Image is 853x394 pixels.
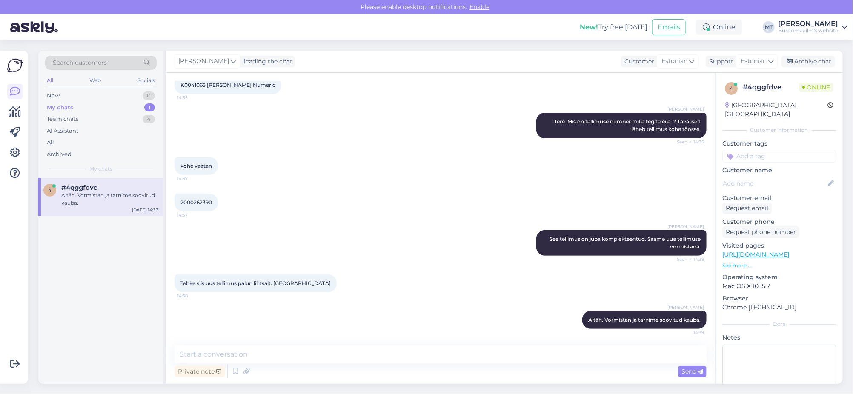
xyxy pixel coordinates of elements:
[143,91,155,100] div: 0
[681,368,703,375] span: Send
[88,75,103,86] div: Web
[722,303,836,312] p: Chrome [TECHNICAL_ID]
[763,21,775,33] div: MT
[706,57,733,66] div: Support
[132,207,158,213] div: [DATE] 14:37
[240,57,292,66] div: leading the chat
[588,317,701,323] span: Aitäh. Vormistan ja tarnime soovitud kauba.
[723,179,826,188] input: Add name
[177,293,209,299] span: 14:38
[722,166,836,175] p: Customer name
[143,115,155,123] div: 4
[550,236,702,250] span: See tellimus on juba komplekteeritud. Saame uue tellimuse vormistada.
[47,138,54,147] div: All
[799,83,833,92] span: Online
[180,280,331,286] span: Tehke siis uus tellimus palun lihtsalt. [GEOGRAPHIC_DATA]
[177,175,209,182] span: 14:37
[722,194,836,203] p: Customer email
[722,273,836,282] p: Operating system
[178,57,229,66] span: [PERSON_NAME]
[47,91,60,100] div: New
[667,106,704,112] span: [PERSON_NAME]
[672,256,704,263] span: Seen ✓ 14:38
[722,126,836,134] div: Customer information
[180,82,275,88] span: K0041065 [PERSON_NAME] Numeric
[47,115,78,123] div: Team chats
[743,82,799,92] div: # 4qggfdve
[722,251,789,258] a: [URL][DOMAIN_NAME]
[672,139,704,145] span: Seen ✓ 14:35
[778,20,848,34] a: [PERSON_NAME]Büroomaailm's website
[61,191,158,207] div: Aitäh. Vormistan ja tarnime soovitud kauba.
[722,262,836,269] p: See more ...
[722,150,836,163] input: Add a tag
[47,103,73,112] div: My chats
[722,203,772,214] div: Request email
[144,103,155,112] div: 1
[722,333,836,342] p: Notes
[580,22,649,32] div: Try free [DATE]:
[180,199,212,206] span: 2000262390
[177,212,209,218] span: 14:37
[652,19,686,35] button: Emails
[730,85,733,91] span: 4
[136,75,157,86] div: Socials
[47,150,72,159] div: Archived
[621,57,654,66] div: Customer
[778,27,839,34] div: Büroomaailm's website
[781,56,835,67] div: Archive chat
[47,127,78,135] div: AI Assistant
[554,118,702,132] span: Tere. Mis on tellimuse number mille tegite eile ? Tavaliselt läheb tellimus kohe töösse.
[741,57,767,66] span: Estonian
[667,304,704,311] span: [PERSON_NAME]
[722,139,836,148] p: Customer tags
[580,23,598,31] b: New!
[661,57,687,66] span: Estonian
[722,241,836,250] p: Visited pages
[89,165,112,173] span: My chats
[53,58,107,67] span: Search customers
[722,282,836,291] p: Mac OS X 10.15.7
[45,75,55,86] div: All
[7,57,23,74] img: Askly Logo
[778,20,839,27] div: [PERSON_NAME]
[467,3,492,11] span: Enable
[175,366,225,377] div: Private note
[722,294,836,303] p: Browser
[722,217,836,226] p: Customer phone
[722,226,799,238] div: Request phone number
[48,187,52,193] span: 4
[177,94,209,101] span: 14:35
[180,163,212,169] span: kohe vaatan
[722,320,836,328] div: Extra
[696,20,742,35] div: Online
[667,223,704,230] span: [PERSON_NAME]
[61,184,97,191] span: #4qggfdve
[725,101,827,119] div: [GEOGRAPHIC_DATA], [GEOGRAPHIC_DATA]
[672,329,704,336] span: 14:39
